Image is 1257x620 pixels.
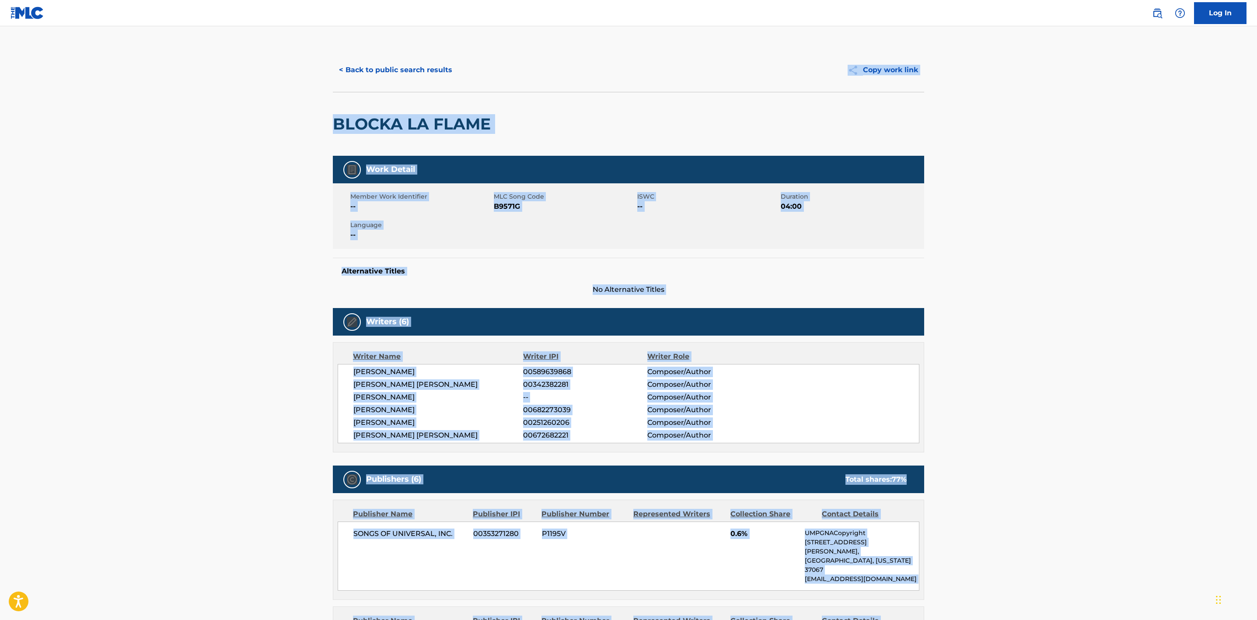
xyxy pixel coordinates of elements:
p: UMPGNACopyright [805,529,919,538]
span: 00682273039 [523,405,647,415]
span: 00589639868 [523,367,647,377]
div: Publisher Number [541,509,626,519]
img: Copy work link [848,65,863,76]
span: Composer/Author [647,379,761,390]
p: [STREET_ADDRESS][PERSON_NAME], [805,538,919,556]
div: Drag [1216,587,1221,613]
span: [PERSON_NAME] [353,405,523,415]
a: Log In [1194,2,1247,24]
span: Member Work Identifier [350,192,492,201]
img: help [1175,8,1185,18]
span: [PERSON_NAME] [353,392,523,403]
span: B9571G [494,201,635,212]
span: [PERSON_NAME] [353,417,523,428]
span: Composer/Author [647,417,761,428]
a: Public Search [1149,4,1166,22]
h5: Publishers (6) [366,474,421,484]
span: Composer/Author [647,405,761,415]
div: Publisher IPI [473,509,535,519]
span: -- [523,392,647,403]
h5: Writers (6) [366,317,409,327]
div: Collection Share [730,509,815,519]
span: Composer/Author [647,430,761,441]
p: [GEOGRAPHIC_DATA], [US_STATE] 37067 [805,556,919,574]
div: Total shares: [845,474,907,485]
span: ISWC [637,192,779,201]
span: Duration [781,192,922,201]
span: -- [350,230,492,240]
h5: Alternative Titles [342,267,915,276]
h2: BLOCKA LA FLAME [333,114,495,134]
span: [PERSON_NAME] [PERSON_NAME] [353,379,523,390]
span: 00672682221 [523,430,647,441]
span: [PERSON_NAME] [PERSON_NAME] [353,430,523,441]
span: Language [350,221,492,230]
button: Copy work link [841,59,924,81]
span: 00342382281 [523,379,647,390]
img: Publishers [347,474,357,485]
img: search [1152,8,1163,18]
span: MLC Song Code [494,192,635,201]
span: 0.6% [730,529,798,539]
span: -- [350,201,492,212]
div: Writer Name [353,351,523,362]
div: Represented Writers [633,509,724,519]
span: Composer/Author [647,392,761,403]
span: 04:00 [781,201,922,212]
span: [PERSON_NAME] [353,367,523,377]
iframe: Chat Widget [1213,578,1257,620]
span: 77 % [892,475,907,483]
img: MLC Logo [10,7,44,19]
div: Help [1171,4,1189,22]
img: Work Detail [347,165,357,175]
div: Contact Details [822,509,907,519]
div: Writer IPI [523,351,648,362]
button: < Back to public search results [333,59,458,81]
div: Publisher Name [353,509,466,519]
img: Writers [347,317,357,327]
span: Composer/Author [647,367,761,377]
h5: Work Detail [366,165,415,175]
p: [EMAIL_ADDRESS][DOMAIN_NAME] [805,574,919,584]
span: 00353271280 [473,529,535,539]
span: 00251260206 [523,417,647,428]
span: P1195V [542,529,627,539]
span: -- [637,201,779,212]
span: SONGS OF UNIVERSAL, INC. [353,529,467,539]
div: Writer Role [647,351,761,362]
span: No Alternative Titles [333,284,924,295]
